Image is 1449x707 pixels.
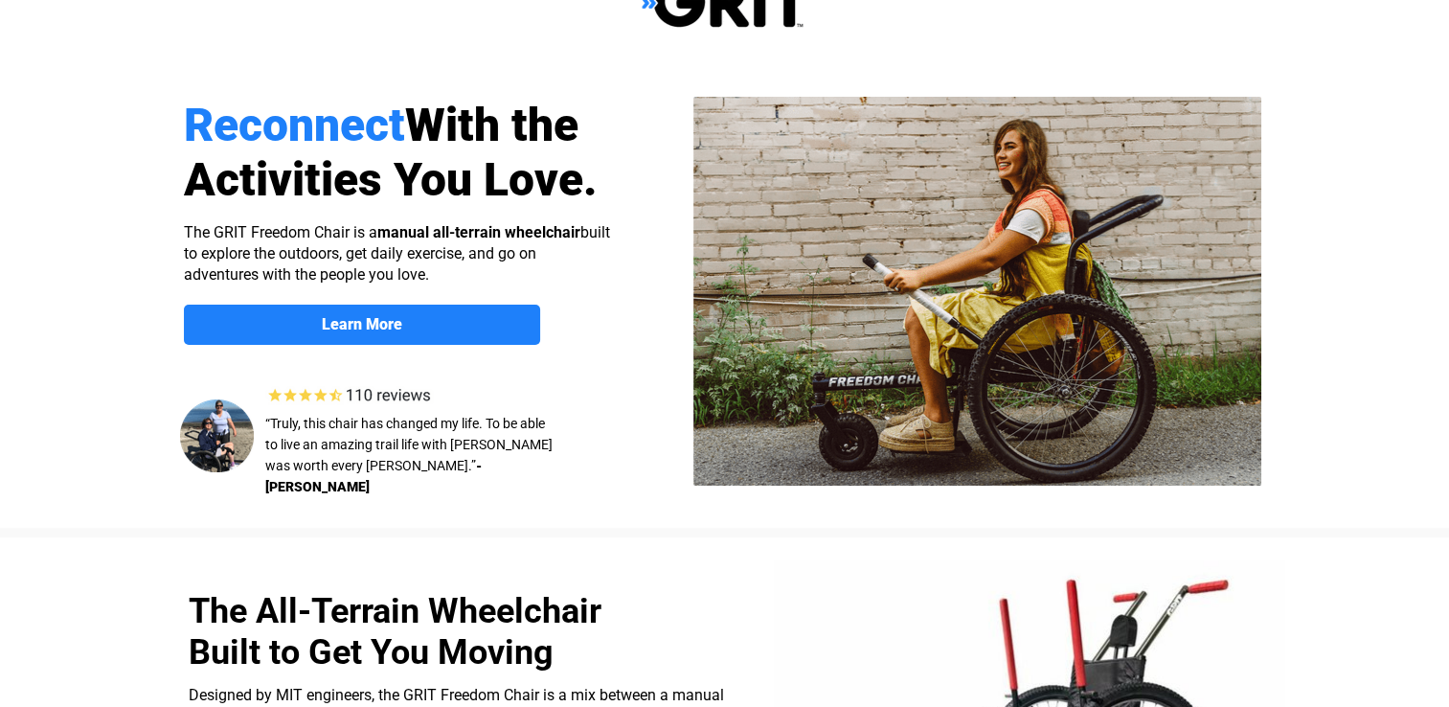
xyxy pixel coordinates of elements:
[68,463,233,499] input: Get more information
[184,98,405,152] span: Reconnect
[189,591,601,673] span: The All-Terrain Wheelchair Built to Get You Moving
[377,223,580,241] strong: manual all-terrain wheelchair
[322,315,402,333] strong: Learn More
[184,305,540,345] a: Learn More
[184,152,598,207] span: Activities You Love.
[405,98,578,152] span: With the
[184,223,610,284] span: The GRIT Freedom Chair is a built to explore the outdoors, get daily exercise, and go on adventur...
[265,416,553,473] span: “Truly, this chair has changed my life. To be able to live an amazing trail life with [PERSON_NAM...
